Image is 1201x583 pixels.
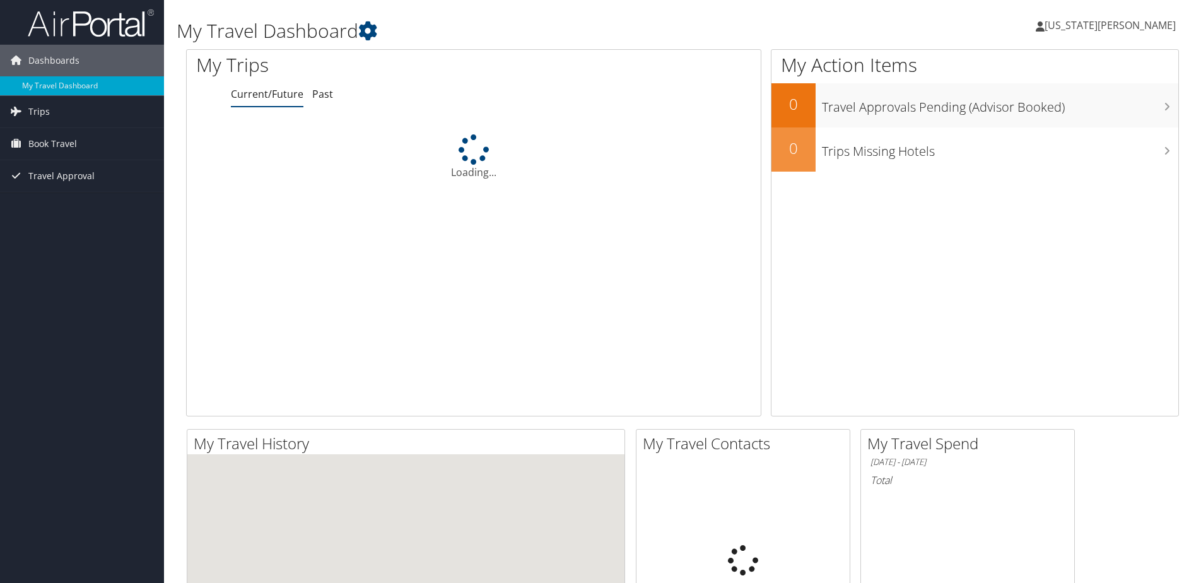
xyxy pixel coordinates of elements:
h2: My Travel History [194,433,624,454]
h6: [DATE] - [DATE] [870,456,1065,468]
h3: Trips Missing Hotels [822,136,1178,160]
img: airportal-logo.png [28,8,154,38]
span: Trips [28,96,50,127]
span: Travel Approval [28,160,95,192]
span: Dashboards [28,45,79,76]
span: Book Travel [28,128,77,160]
div: Loading... [187,134,761,180]
span: [US_STATE][PERSON_NAME] [1045,18,1176,32]
a: Current/Future [231,87,303,101]
h2: My Travel Contacts [643,433,850,454]
h2: 0 [771,138,816,159]
a: [US_STATE][PERSON_NAME] [1036,6,1188,44]
a: 0Travel Approvals Pending (Advisor Booked) [771,83,1178,127]
h1: My Travel Dashboard [177,18,851,44]
a: 0Trips Missing Hotels [771,127,1178,172]
h1: My Trips [196,52,512,78]
h3: Travel Approvals Pending (Advisor Booked) [822,92,1178,116]
h2: 0 [771,93,816,115]
h1: My Action Items [771,52,1178,78]
h2: My Travel Spend [867,433,1074,454]
a: Past [312,87,333,101]
h6: Total [870,473,1065,487]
